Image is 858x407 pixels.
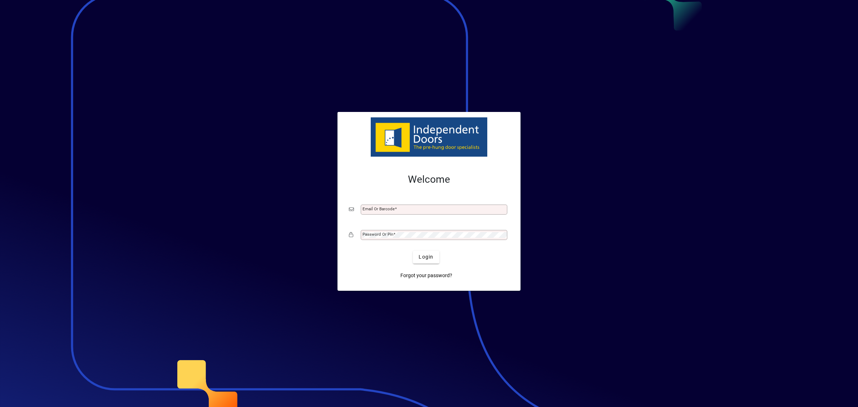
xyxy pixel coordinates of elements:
h2: Welcome [349,173,509,186]
span: Forgot your password? [400,272,452,279]
mat-label: Password or Pin [363,232,393,237]
a: Forgot your password? [398,269,455,282]
button: Login [413,251,439,264]
mat-label: Email or Barcode [363,206,395,211]
span: Login [419,253,433,261]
